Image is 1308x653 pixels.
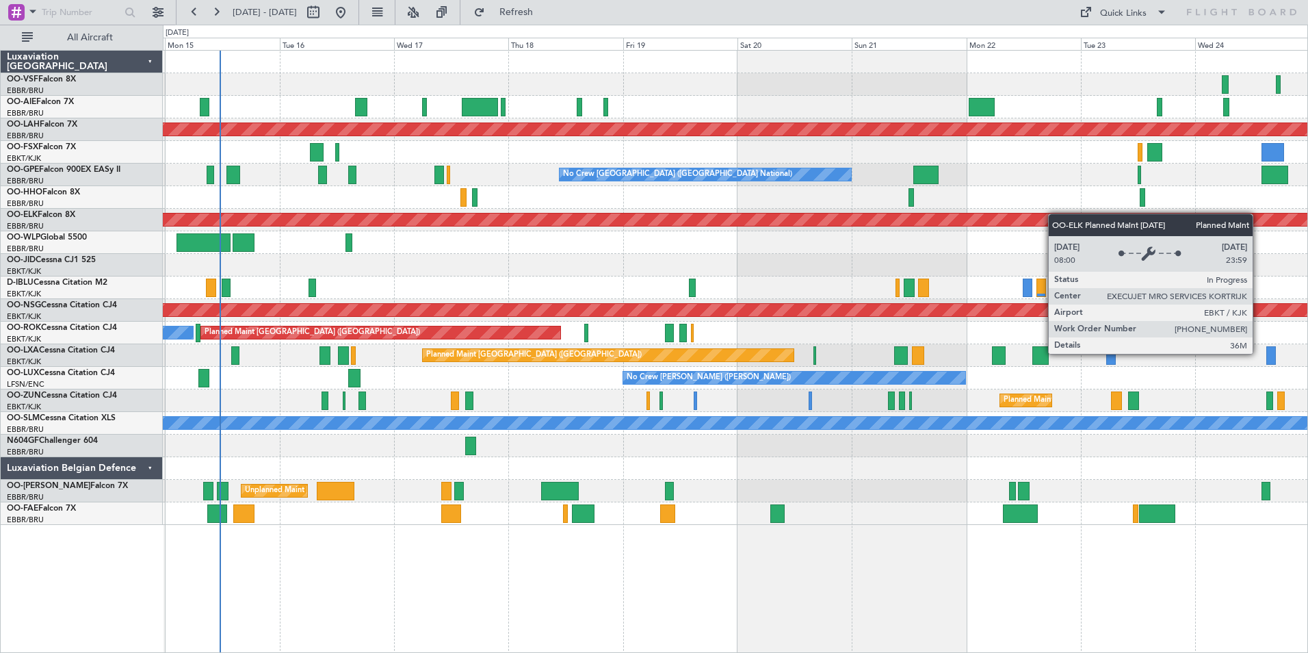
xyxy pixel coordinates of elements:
span: OO-NSG [7,301,41,309]
a: OO-NSGCessna Citation CJ4 [7,301,117,309]
div: Tue 23 [1081,38,1195,50]
a: OO-LUXCessna Citation CJ4 [7,369,115,377]
a: OO-ELKFalcon 8X [7,211,75,219]
a: OO-[PERSON_NAME]Falcon 7X [7,482,128,490]
span: D-IBLU [7,279,34,287]
div: Planned Maint [GEOGRAPHIC_DATA] ([GEOGRAPHIC_DATA]) [426,345,642,366]
a: OO-FSXFalcon 7X [7,143,76,151]
button: All Aircraft [15,27,148,49]
a: EBBR/BRU [7,221,44,231]
span: OO-AIE [7,98,36,106]
div: Sun 21 [852,38,966,50]
div: Quick Links [1100,7,1147,21]
a: N604GFChallenger 604 [7,437,98,445]
span: OO-LXA [7,346,39,355]
span: OO-SLM [7,414,40,422]
a: OO-LAHFalcon 7X [7,120,77,129]
span: Refresh [488,8,545,17]
a: OO-ROKCessna Citation CJ4 [7,324,117,332]
a: EBBR/BRU [7,515,44,525]
a: EBKT/KJK [7,402,41,412]
a: EBKT/KJK [7,357,41,367]
a: OO-VSFFalcon 8X [7,75,76,84]
a: OO-FAEFalcon 7X [7,504,76,513]
div: Unplanned Maint [GEOGRAPHIC_DATA] ([GEOGRAPHIC_DATA] National) [245,481,502,501]
span: OO-[PERSON_NAME] [7,482,90,490]
span: [DATE] - [DATE] [233,6,297,18]
span: All Aircraft [36,33,144,42]
a: OO-AIEFalcon 7X [7,98,74,106]
a: OO-WLPGlobal 5500 [7,233,87,242]
a: EBBR/BRU [7,131,44,141]
span: OO-LAH [7,120,40,129]
span: OO-FSX [7,143,38,151]
a: EBBR/BRU [7,492,44,502]
span: OO-VSF [7,75,38,84]
span: OO-ROK [7,324,41,332]
div: Wed 17 [394,38,508,50]
a: EBBR/BRU [7,199,44,209]
button: Refresh [467,1,549,23]
span: OO-JID [7,256,36,264]
a: OO-LXACessna Citation CJ4 [7,346,115,355]
a: D-IBLUCessna Citation M2 [7,279,107,287]
div: No Crew [PERSON_NAME] ([PERSON_NAME]) [627,368,791,388]
div: Mon 15 [165,38,279,50]
div: No Crew [GEOGRAPHIC_DATA] ([GEOGRAPHIC_DATA] National) [563,164,792,185]
a: EBBR/BRU [7,447,44,457]
button: Quick Links [1073,1,1174,23]
span: OO-ZUN [7,392,41,400]
div: Planned Maint Kortrijk-[GEOGRAPHIC_DATA] [1004,390,1163,411]
div: Mon 22 [967,38,1081,50]
span: OO-FAE [7,504,38,513]
div: Sat 20 [737,38,852,50]
a: EBBR/BRU [7,424,44,435]
a: OO-JIDCessna CJ1 525 [7,256,96,264]
a: EBKT/KJK [7,289,41,299]
span: OO-WLP [7,233,40,242]
a: EBKT/KJK [7,266,41,277]
span: OO-LUX [7,369,39,377]
div: [DATE] [166,27,189,39]
a: EBBR/BRU [7,176,44,186]
span: OO-GPE [7,166,39,174]
div: Fri 19 [623,38,737,50]
a: OO-ZUNCessna Citation CJ4 [7,392,117,400]
a: EBKT/KJK [7,334,41,344]
span: OO-ELK [7,211,38,219]
a: LFSN/ENC [7,379,44,389]
div: Tue 16 [280,38,394,50]
a: OO-HHOFalcon 8X [7,188,80,196]
div: Thu 18 [508,38,623,50]
a: OO-GPEFalcon 900EX EASy II [7,166,120,174]
input: Trip Number [42,2,120,23]
span: OO-HHO [7,188,42,196]
a: EBKT/KJK [7,153,41,164]
a: EBBR/BRU [7,108,44,118]
a: EBKT/KJK [7,311,41,322]
a: EBBR/BRU [7,86,44,96]
div: Planned Maint [GEOGRAPHIC_DATA] ([GEOGRAPHIC_DATA]) [205,322,420,343]
a: OO-SLMCessna Citation XLS [7,414,116,422]
a: EBBR/BRU [7,244,44,254]
span: N604GF [7,437,39,445]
